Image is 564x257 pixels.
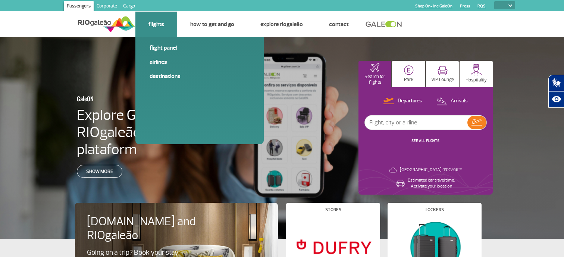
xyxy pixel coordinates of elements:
a: Explore RIOgaleão [260,21,303,28]
img: carParkingHome.svg [404,65,414,75]
p: Estimated car travel time: Activate your location [408,177,455,189]
div: Plugin de acessibilidade da Hand Talk. [548,75,564,108]
button: Search for flights [358,61,392,87]
img: vipRoom.svg [438,66,448,75]
a: Show more [77,165,122,178]
button: VIP Lounge [426,61,459,87]
button: Abrir recursos assistivos. [548,91,564,108]
button: Arrivals [434,96,470,106]
a: RQS [477,4,486,9]
img: airplaneHomeActive.svg [370,63,379,72]
h3: GaleON [77,91,201,106]
p: Arrivals [451,97,468,105]
a: Contact [329,21,349,28]
button: SEE ALL FLIGHTS [409,138,442,144]
button: Park [392,61,425,87]
img: hospitality.svg [470,64,482,75]
a: Corporate [94,1,120,13]
p: Search for flights [362,74,388,85]
p: Hospitality [466,77,487,83]
a: Airlines [150,58,250,66]
button: Abrir tradutor de língua de sinais. [548,75,564,91]
h4: Lockers [426,208,444,212]
a: Passengers [64,1,94,13]
h4: [DOMAIN_NAME] and RIOgaleão [87,215,206,242]
a: Press [460,4,470,9]
a: SEE ALL FLIGHTS [411,138,439,143]
button: Hospitality [460,61,493,87]
p: VIP Lounge [431,77,454,83]
a: Destinations [150,72,250,80]
a: Cargo [120,1,138,13]
a: How to get and go [190,21,234,28]
input: Flight, city or airline [365,115,467,130]
a: Flights [148,21,164,28]
p: Park [404,77,414,83]
h4: Stores [325,208,341,212]
a: Flight panel [150,44,250,52]
h4: Explore GaleON: RIOgaleão’s digital plataform [77,106,238,158]
p: [GEOGRAPHIC_DATA]: 19°C/66°F [400,167,462,173]
p: Departures [398,97,422,105]
button: Departures [381,96,424,106]
a: Shop On-line GaleOn [415,4,452,9]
